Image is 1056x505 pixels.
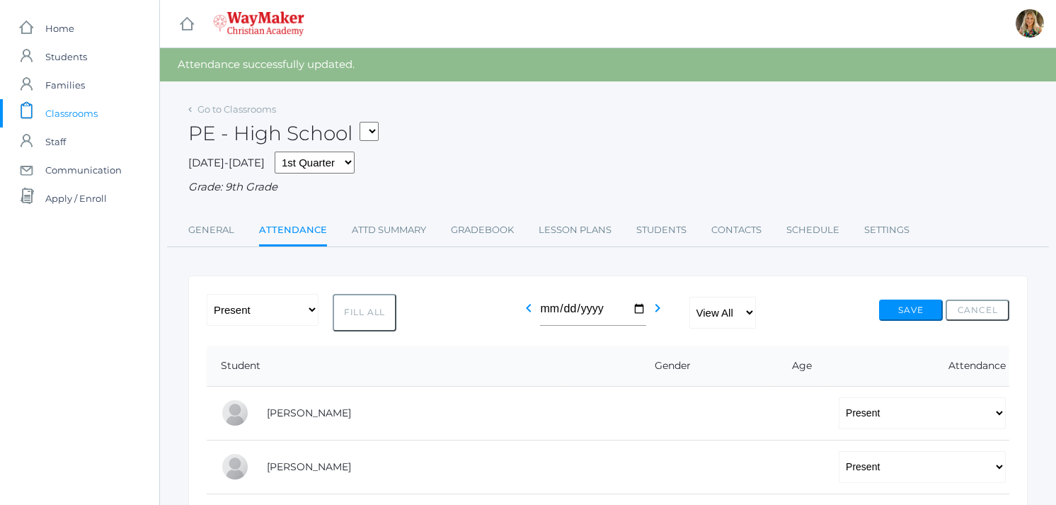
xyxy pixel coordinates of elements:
[207,346,566,387] th: Student
[649,306,666,319] a: chevron_right
[213,11,304,36] img: 4_waymaker-logo-stack-white.png
[864,216,909,244] a: Settings
[45,99,98,127] span: Classrooms
[188,179,1028,195] div: Grade: 9th Grade
[197,103,276,115] a: Go to Classrooms
[267,407,351,419] a: [PERSON_NAME]
[45,14,74,42] span: Home
[188,156,265,169] span: [DATE]-[DATE]
[160,48,1056,81] div: Attendance successfully updated.
[566,346,769,387] th: Gender
[520,306,537,319] a: chevron_left
[333,294,396,331] button: Fill All
[45,184,107,212] span: Apply / Enroll
[451,216,514,244] a: Gradebook
[636,216,687,244] a: Students
[45,156,122,184] span: Communication
[45,42,87,71] span: Students
[221,399,249,427] div: Pierce Brozek
[786,216,839,244] a: Schedule
[45,127,66,156] span: Staff
[188,216,234,244] a: General
[188,123,379,144] h2: PE - High School
[769,346,825,387] th: Age
[267,460,351,473] a: [PERSON_NAME]
[45,71,85,99] span: Families
[711,216,762,244] a: Contacts
[259,216,327,246] a: Attendance
[352,216,426,244] a: Attd Summary
[879,300,943,321] button: Save
[520,300,537,317] i: chevron_left
[539,216,612,244] a: Lesson Plans
[221,453,249,481] div: Reese Carr
[825,346,1009,387] th: Attendance
[649,300,666,317] i: chevron_right
[946,300,1009,321] button: Cancel
[1016,9,1044,38] div: Claudia Marosz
